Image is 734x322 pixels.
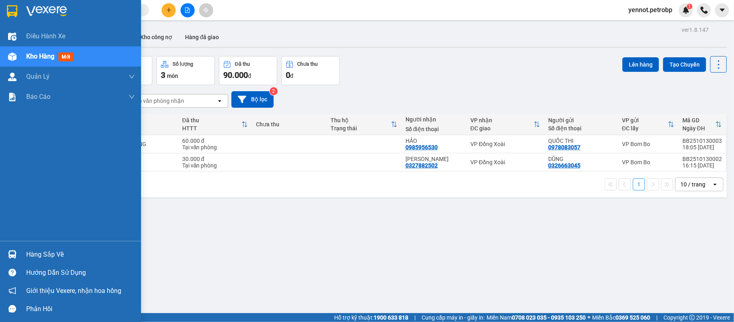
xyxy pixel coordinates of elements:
span: món [167,73,178,79]
div: Số lượng [173,61,193,67]
span: đ [248,73,251,79]
span: plus [166,7,172,13]
button: Số lượng3món [156,56,215,85]
div: Chưa thu [256,121,323,128]
span: | [414,313,416,322]
div: VP gửi [622,117,668,123]
div: Chọn văn phòng nhận [129,97,184,105]
span: 0 [286,70,290,80]
button: aim [199,3,213,17]
button: caret-down [715,3,729,17]
div: Hướng dẫn sử dụng [26,267,135,279]
button: Hàng đã giao [179,27,225,47]
span: Hỗ trợ kỹ thuật: [334,313,408,322]
img: logo-vxr [7,5,17,17]
span: ⚪️ [588,316,590,319]
span: Giới thiệu Vexere, nhận hoa hồng [26,286,121,296]
strong: 1900 633 818 [374,314,408,321]
th: Toggle SortBy [326,114,401,135]
div: Mã GD [682,117,715,123]
div: 0326663045 [548,162,580,169]
img: warehouse-icon [8,52,17,61]
div: Tại văn phòng [182,144,248,151]
span: đ [290,73,293,79]
div: Đã thu [182,117,241,123]
strong: 0369 525 060 [615,314,650,321]
span: Miền Bắc [592,313,650,322]
div: MINH TÚ [405,156,462,162]
div: 10 / trang [680,180,705,188]
span: 90.000 [223,70,248,80]
div: QUỐC THI [548,138,614,144]
div: HẢO [405,138,462,144]
button: Kho công nợ [134,27,179,47]
span: message [8,305,16,313]
span: question-circle [8,269,16,276]
div: Người nhận [405,116,462,123]
div: VP Đồng Xoài [470,141,540,147]
div: Ghi chú [110,125,174,132]
button: Đã thu90.000đ [219,56,277,85]
div: VP Đồng Xoài [470,159,540,165]
button: plus [162,3,176,17]
button: Bộ lọc [231,91,274,108]
span: aim [203,7,209,13]
div: Đã thu [235,61,250,67]
button: file-add [181,3,195,17]
img: warehouse-icon [8,250,17,259]
div: Phản hồi [26,303,135,315]
img: warehouse-icon [8,73,17,81]
div: BB2510130002 [682,156,722,162]
div: Số điện thoại [548,125,614,132]
div: 0985956530 [405,144,438,151]
span: Điều hành xe [26,31,65,41]
svg: open [712,181,718,188]
div: 18:05 [DATE] [682,144,722,151]
strong: 0708 023 035 - 0935 103 250 [512,314,586,321]
img: icon-new-feature [682,6,690,14]
div: VP Bom Bo [622,159,674,165]
div: DŨNG [548,156,614,162]
div: 0327882502 [405,162,438,169]
div: ĐC lấy [622,125,668,132]
div: Tại văn phòng [182,162,248,169]
div: VP nhận [470,117,534,123]
button: Lên hàng [622,57,659,72]
div: Người gửi [548,117,614,123]
img: warehouse-icon [8,32,17,41]
span: yennot.petrobp [622,5,679,15]
span: notification [8,287,16,295]
span: Kho hàng [26,52,54,60]
span: down [129,94,135,100]
th: Toggle SortBy [178,114,252,135]
div: 30.000 đ [182,156,248,162]
span: Quản Lý [26,71,50,82]
sup: 2 [270,87,278,95]
div: 2 BAO TRẮNG [110,141,174,147]
div: 16:15 [DATE] [682,162,722,169]
div: 60.000 đ [182,138,248,144]
div: BB2510130003 [682,138,722,144]
div: Hàng sắp về [26,249,135,261]
span: Cung cấp máy in - giấy in: [422,313,484,322]
div: Thu hộ [331,117,391,123]
span: caret-down [719,6,726,14]
div: Tên món [110,117,174,123]
span: copyright [689,315,695,320]
span: Báo cáo [26,92,50,102]
span: | [656,313,657,322]
div: HỒ SƠ [110,159,174,165]
span: file-add [185,7,190,13]
svg: open [216,98,223,104]
div: Trạng thái [331,125,391,132]
span: down [129,73,135,80]
div: Số điện thoại [405,126,462,132]
span: 3 [161,70,165,80]
div: Ngày ĐH [682,125,715,132]
sup: 1 [687,4,692,9]
div: HTTT [182,125,241,132]
img: phone-icon [701,6,708,14]
div: ĐC giao [470,125,534,132]
div: Chưa thu [297,61,318,67]
img: solution-icon [8,93,17,101]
